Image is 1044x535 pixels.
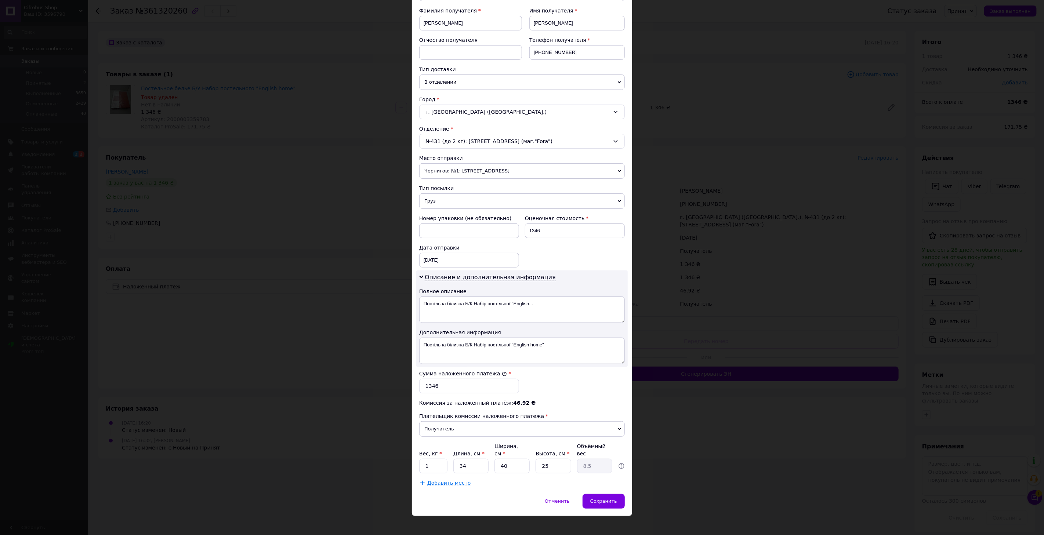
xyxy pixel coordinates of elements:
[419,296,625,323] textarea: Постільна білизна Б/К Набір постільної "English...
[419,215,519,222] div: Номер упаковки (не обязательно)
[419,399,625,407] div: Комиссия за наложенный платёж:
[529,45,625,60] input: +380
[419,371,507,376] label: Сумма наложенного платежа
[419,134,625,149] div: №431 (до 2 кг): [STREET_ADDRESS] (маг."Fora")
[529,37,586,43] span: Телефон получателя
[529,8,573,14] span: Имя получателя
[419,74,625,90] span: В отделении
[419,413,544,419] span: Плательщик комиссии наложенного платежа
[419,185,454,191] span: Тип посылки
[536,451,569,456] label: Высота, см
[419,96,625,103] div: Город
[419,193,625,209] span: Груз
[419,155,463,161] span: Место отправки
[590,498,617,504] span: Сохранить
[419,244,519,251] div: Дата отправки
[577,443,612,457] div: Объёмный вес
[513,400,536,406] span: 46.92 ₴
[419,338,625,364] textarea: Постільна білизна Б/К Набір постільної "English home"
[419,288,625,295] div: Полное описание
[525,215,625,222] div: Оценочная стоимость
[494,443,518,456] label: Ширина, см
[419,421,625,437] span: Получатель
[419,163,625,179] span: Чернигов: №1: [STREET_ADDRESS]
[427,480,471,486] span: Добавить место
[419,66,456,72] span: Тип доставки
[419,37,478,43] span: Отчество получателя
[419,451,442,456] label: Вес, кг
[419,329,625,336] div: Дополнительная информация
[545,498,570,504] span: Отменить
[425,274,556,281] span: Описание и дополнительная информация
[419,105,625,119] div: г. [GEOGRAPHIC_DATA] ([GEOGRAPHIC_DATA].)
[419,125,625,132] div: Отделение
[453,451,485,456] label: Длина, см
[419,8,477,14] span: Фамилия получателя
